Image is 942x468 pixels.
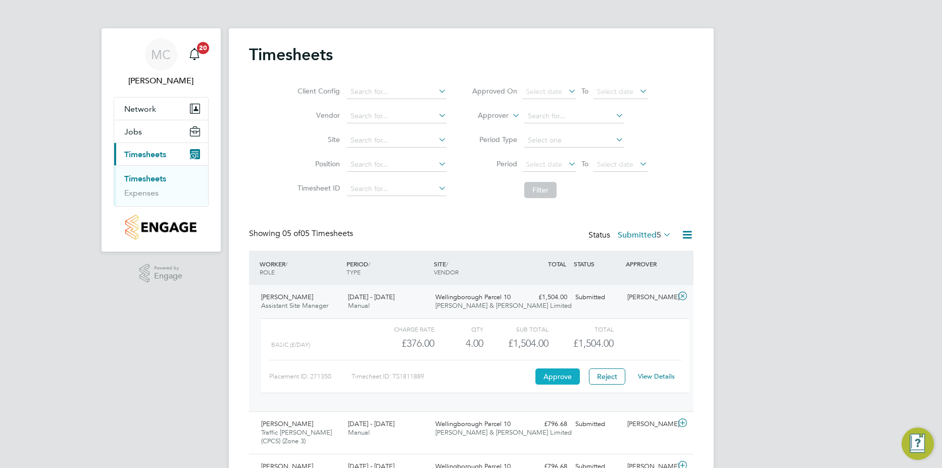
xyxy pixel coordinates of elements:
input: Select one [524,133,624,148]
span: [DATE] - [DATE] [348,419,394,428]
div: STATUS [571,255,624,273]
a: Expenses [124,188,159,198]
span: MC [151,48,171,61]
span: To [578,84,591,98]
span: VENDOR [434,268,459,276]
div: £796.68 [519,416,571,433]
label: Timesheet ID [294,183,340,193]
span: Traffic [PERSON_NAME] (CPCS) (Zone 3) [261,428,332,445]
button: Timesheets [114,143,208,165]
a: Powered byEngage [139,264,182,283]
span: 5 [657,230,661,240]
a: Timesheets [124,174,166,183]
button: Approve [535,368,580,385]
label: Period [472,159,517,168]
input: Search for... [347,182,447,196]
div: QTY [434,323,483,335]
input: Search for... [524,109,624,123]
span: Manual [348,428,370,437]
input: Search for... [347,133,447,148]
div: Status [588,228,673,243]
div: APPROVER [623,255,676,273]
span: / [368,260,370,268]
button: Filter [524,182,557,198]
label: Submitted [618,230,671,240]
span: Basic (£/day) [271,341,310,348]
span: Timesheets [124,150,166,159]
span: 05 Timesheets [282,228,353,239]
input: Search for... [347,85,447,99]
span: TYPE [346,268,361,276]
div: Timesheet ID: TS1811889 [352,368,533,385]
h2: Timesheets [249,44,333,65]
span: Wellingborough Parcel 10 [435,419,511,428]
label: Client Config [294,86,340,96]
div: Sub Total [483,323,549,335]
span: Marian Chitimus [114,75,209,87]
div: WORKER [257,255,344,281]
span: Assistant Site Manager [261,301,328,310]
span: TOTAL [548,260,566,268]
button: Engage Resource Center [902,428,934,460]
div: £1,504.00 [483,335,549,352]
span: Select date [597,160,633,169]
a: MC[PERSON_NAME] [114,38,209,87]
label: Position [294,159,340,168]
span: Engage [154,272,182,280]
span: Jobs [124,127,142,136]
div: Total [549,323,614,335]
div: Timesheets [114,165,208,206]
div: Submitted [571,289,624,306]
span: Select date [526,87,562,96]
span: To [578,157,591,170]
a: Go to home page [114,215,209,240]
label: Approved On [472,86,517,96]
div: Charge rate [369,323,434,335]
button: Network [114,98,208,120]
span: Manual [348,301,370,310]
img: countryside-properties-logo-retina.png [125,215,196,240]
label: Approver [463,111,509,121]
label: Period Type [472,135,517,144]
div: Showing [249,228,355,239]
span: [PERSON_NAME] [261,419,313,428]
a: View Details [638,372,675,381]
a: 20 [184,38,205,71]
span: 20 [197,42,209,54]
input: Search for... [347,158,447,172]
span: Network [124,104,156,114]
input: Search for... [347,109,447,123]
span: ROLE [260,268,275,276]
span: 05 of [282,228,301,239]
span: Select date [526,160,562,169]
span: Powered by [154,264,182,272]
span: Wellingborough Parcel 10 [435,293,511,301]
div: £1,504.00 [519,289,571,306]
span: Select date [597,87,633,96]
label: Vendor [294,111,340,120]
div: £376.00 [369,335,434,352]
button: Jobs [114,120,208,143]
span: [PERSON_NAME] & [PERSON_NAME] Limited [435,301,572,310]
nav: Main navigation [102,28,221,252]
div: Placement ID: 271350 [269,368,352,385]
span: / [285,260,287,268]
div: [PERSON_NAME] [623,416,676,433]
div: 4.00 [434,335,483,352]
span: £1,504.00 [573,337,614,349]
span: [PERSON_NAME] & [PERSON_NAME] Limited [435,428,572,437]
label: Site [294,135,340,144]
span: / [446,260,448,268]
span: [DATE] - [DATE] [348,293,394,301]
div: SITE [431,255,519,281]
div: Submitted [571,416,624,433]
span: [PERSON_NAME] [261,293,313,301]
div: PERIOD [344,255,431,281]
div: [PERSON_NAME] [623,289,676,306]
button: Reject [589,368,625,385]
